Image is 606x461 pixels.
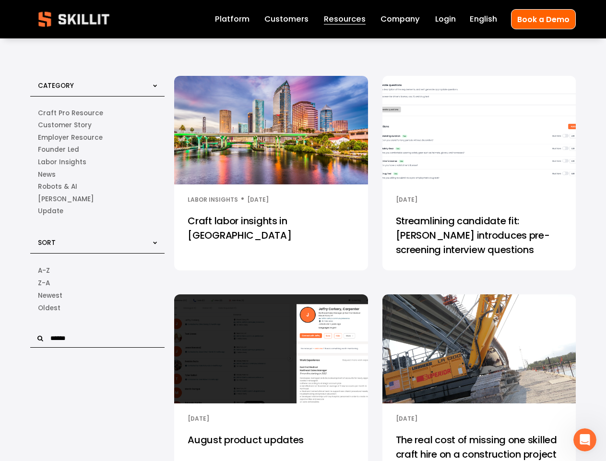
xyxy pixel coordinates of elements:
a: Labor Insights [188,195,238,204]
a: folder dropdown [324,12,366,26]
a: Alphabetical [38,264,157,277]
img: Craft labor insights in Tampa [173,75,368,185]
time: [DATE] [247,195,269,204]
a: Craft labor insights in [GEOGRAPHIC_DATA] [174,206,368,270]
a: Date [38,302,157,314]
a: Platform [215,12,250,26]
a: Customer Story [38,119,157,132]
time: [DATE] [396,414,417,423]
img: Skillit [30,5,118,34]
a: Founder Led [38,144,157,156]
span: Resources [324,13,366,25]
a: Streamlining candidate fit: [PERSON_NAME] introduces pre-screening interview questions [382,206,576,270]
a: Login [435,12,456,26]
a: Date [38,289,157,302]
img: Streamlining candidate fit: Skillit introduces pre-screening interview questions [381,75,576,185]
a: Craft Pro Resource [38,107,157,120]
a: Labor Insights [38,156,157,169]
a: Robots & AI [38,181,157,193]
span: Sort [38,238,56,247]
a: Customers [264,12,309,26]
a: News [38,169,157,181]
img: August product updates [173,294,368,404]
a: Update [38,205,157,218]
a: Company [380,12,420,26]
span: Newest [38,291,62,301]
a: Sam [38,193,157,206]
span: English [470,13,497,25]
time: [DATE] [188,414,209,423]
a: Employer Resource [38,132,157,144]
time: [DATE] [396,195,417,204]
span: Oldest [38,303,60,314]
iframe: Intercom live chat [573,428,596,451]
a: Book a Demo [511,9,576,29]
img: The real cost of missing one skilled craft hire on a construction project [381,294,576,404]
a: Alphabetical [38,277,157,289]
span: Z-A [38,278,50,289]
div: language picker [470,12,497,26]
span: Category [38,81,74,90]
span: A-Z [38,266,50,276]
